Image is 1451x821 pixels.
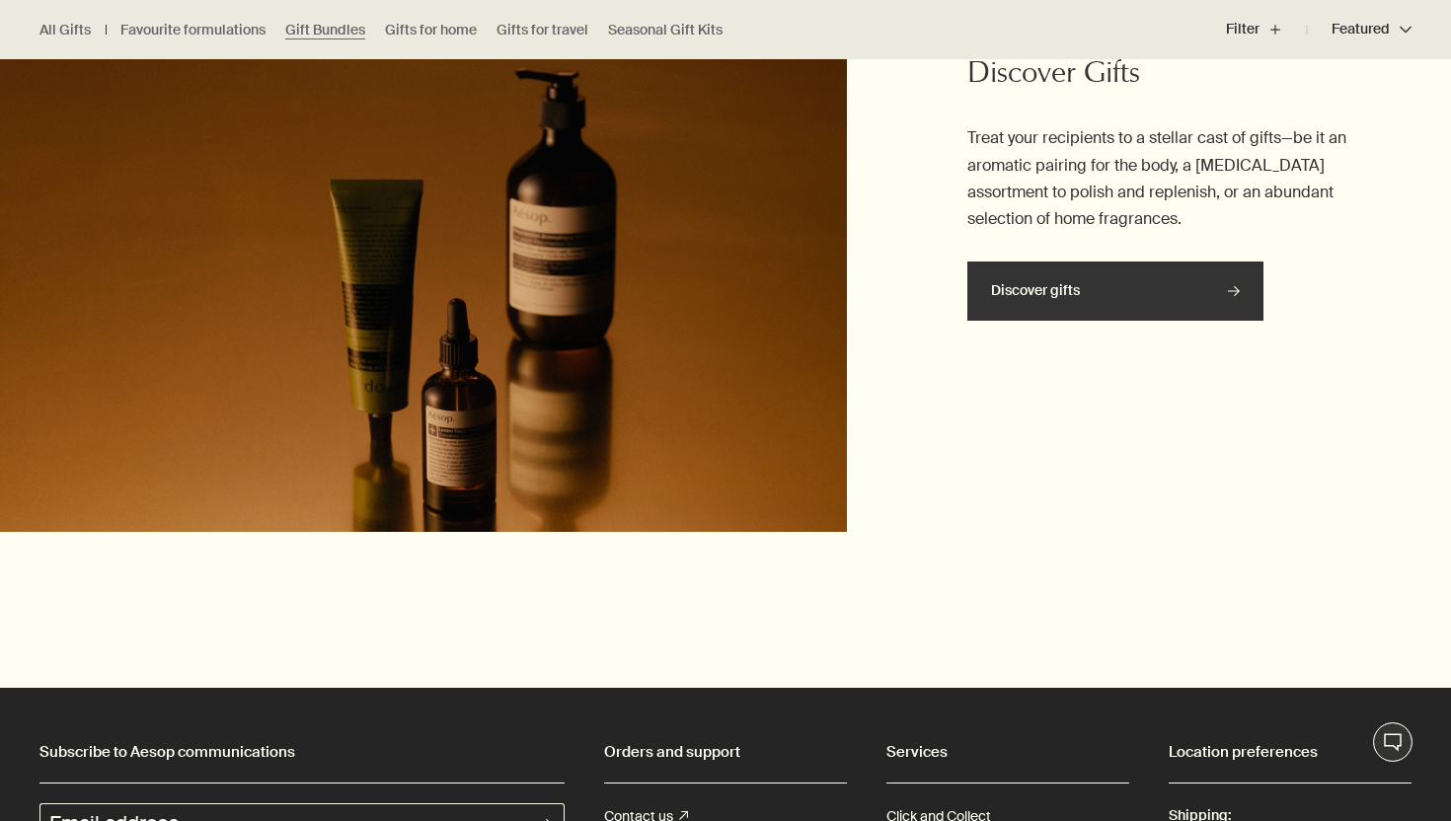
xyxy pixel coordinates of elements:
[39,737,565,767] h2: Subscribe to Aesop communications
[604,737,847,767] h2: Orders and support
[967,261,1263,321] a: Discover gifts
[967,56,1372,96] h2: Discover Gifts
[886,737,1129,767] h2: Services
[1169,737,1412,767] h2: Location preferences
[1307,6,1412,53] button: Featured
[608,21,723,39] a: Seasonal Gift Kits
[1226,6,1307,53] button: Filter
[496,21,588,39] a: Gifts for travel
[285,21,365,39] a: Gift Bundles
[385,21,477,39] a: Gifts for home
[120,21,266,39] a: Favourite formulations
[1373,722,1413,762] button: Live Assistance
[967,124,1372,232] p: Treat your recipients to a stellar cast of gifts—be it an aromatic pairing for the body, a [MEDIC...
[39,21,91,39] a: All Gifts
